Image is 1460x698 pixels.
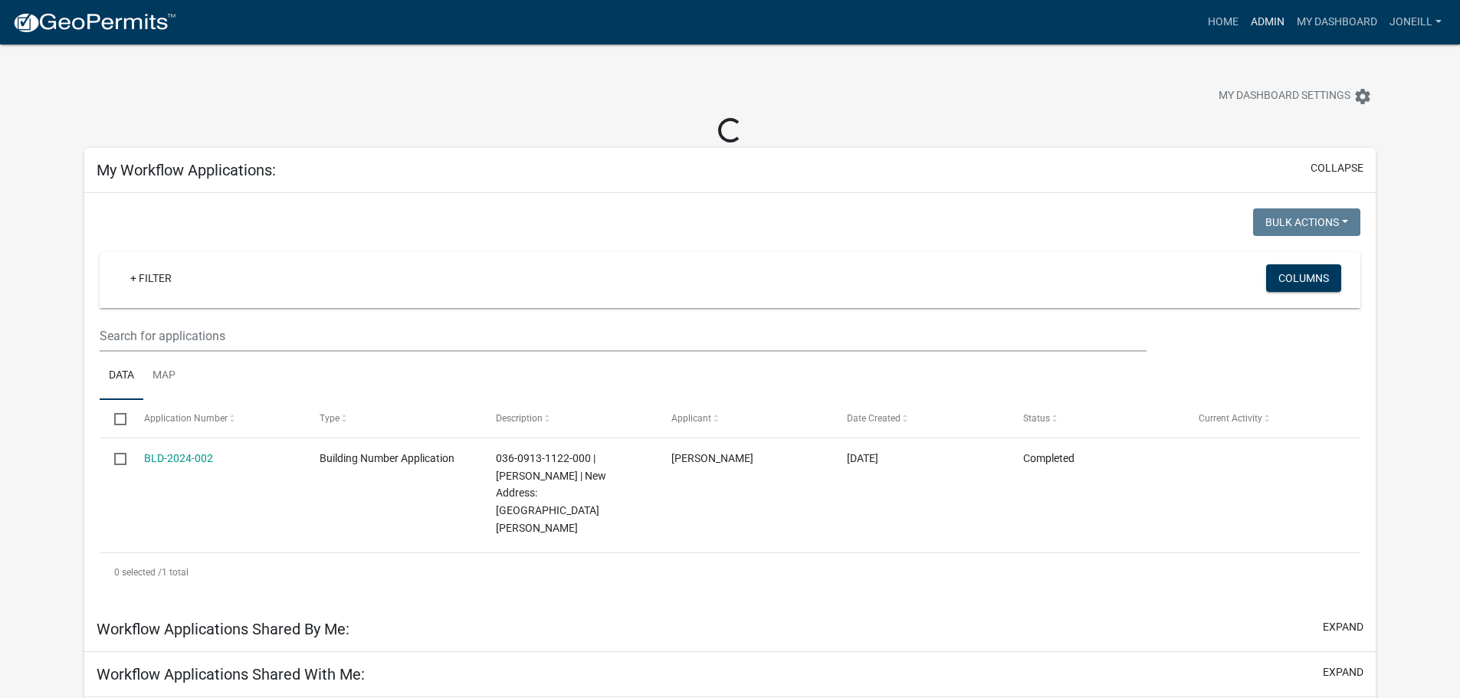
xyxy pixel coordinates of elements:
[1219,87,1350,106] span: My Dashboard Settings
[496,452,606,534] span: 036-0913-1122-000 | Gregg Mashack | New Address: W10785 WEIHERT ROAD, REESEVILLE
[496,413,543,424] span: Description
[1323,664,1363,680] button: expand
[114,567,162,578] span: 0 selected /
[1383,8,1448,37] a: joneill
[1199,413,1262,424] span: Current Activity
[305,400,481,437] datatable-header-cell: Type
[97,161,276,179] h5: My Workflow Applications:
[97,620,349,638] h5: Workflow Applications Shared By Me:
[97,665,365,683] h5: Workflow Applications Shared With Me:
[1245,8,1291,37] a: Admin
[100,553,1360,591] div: 1 total
[144,413,228,424] span: Application Number
[1291,8,1383,37] a: My Dashboard
[847,452,878,464] span: 04/02/2024
[847,413,901,424] span: Date Created
[1311,160,1363,176] button: collapse
[100,400,129,437] datatable-header-cell: Select
[671,452,753,464] span: Jesse O'Neill
[1206,81,1384,111] button: My Dashboard Settingssettings
[1202,8,1245,37] a: Home
[1353,87,1372,106] i: settings
[118,264,184,292] a: + Filter
[832,400,1008,437] datatable-header-cell: Date Created
[1023,413,1050,424] span: Status
[671,413,711,424] span: Applicant
[481,400,656,437] datatable-header-cell: Description
[84,193,1376,607] div: collapse
[1266,264,1341,292] button: Columns
[100,320,1146,352] input: Search for applications
[100,352,143,401] a: Data
[320,413,340,424] span: Type
[1253,208,1360,236] button: Bulk Actions
[1323,619,1363,635] button: expand
[1023,452,1074,464] span: Completed
[657,400,832,437] datatable-header-cell: Applicant
[143,352,185,401] a: Map
[130,400,305,437] datatable-header-cell: Application Number
[1009,400,1184,437] datatable-header-cell: Status
[320,452,454,464] span: Building Number Application
[1184,400,1360,437] datatable-header-cell: Current Activity
[144,452,213,464] a: BLD-2024-002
